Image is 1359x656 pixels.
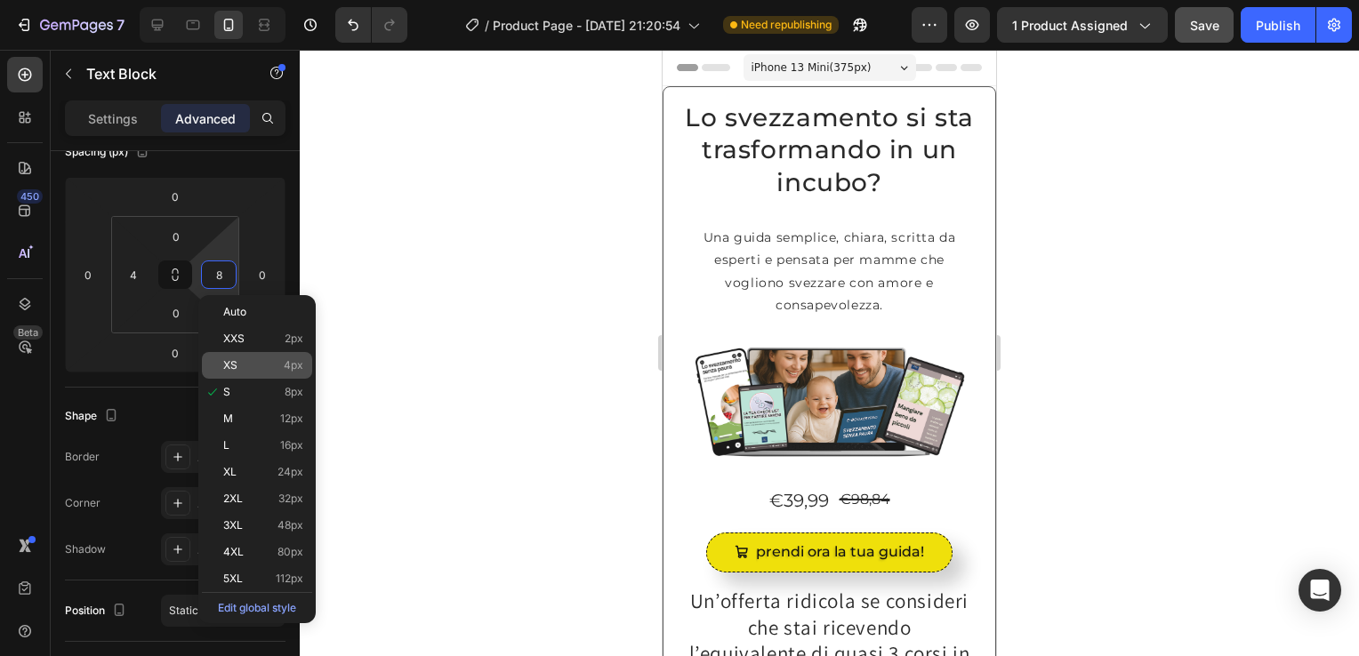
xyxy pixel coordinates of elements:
[277,546,303,558] span: 80px
[1012,16,1128,35] span: 1 product assigned
[277,466,303,478] span: 24px
[1241,7,1315,43] button: Publish
[157,340,193,366] input: 0
[285,386,303,398] span: 8px
[663,50,996,656] iframe: Design area
[75,261,101,288] input: 0
[278,492,303,505] span: 32px
[1175,7,1234,43] button: Save
[284,359,303,372] span: 4px
[335,7,407,43] div: Undo/Redo
[158,223,194,250] input: 0px
[223,439,229,452] span: L
[997,7,1168,43] button: 1 product assigned
[65,140,153,164] div: Spacing (px)
[223,306,246,318] span: Auto
[157,183,193,210] input: 0
[223,572,243,585] span: 5XL
[158,300,194,326] input: 0px
[161,595,285,627] button: Static
[280,412,303,425] span: 12px
[13,325,43,340] div: Beta
[223,332,245,345] span: XXS
[1299,569,1341,612] div: Open Intercom Messenger
[17,189,43,204] div: 450
[249,261,276,288] input: 0
[202,592,312,620] p: Edit global style
[86,63,237,84] p: Text Block
[223,492,243,505] span: 2XL
[1190,18,1219,33] span: Save
[276,572,303,585] span: 112px
[65,541,106,557] div: Shadow
[120,261,147,288] input: xs
[1256,16,1300,35] div: Publish
[223,386,230,398] span: S
[88,109,138,128] p: Settings
[223,412,233,425] span: M
[175,109,236,128] p: Advanced
[223,546,244,558] span: 4XL
[169,604,198,617] span: Static
[741,17,832,33] span: Need republishing
[65,495,101,511] div: Corner
[285,332,303,345] span: 2px
[205,261,232,288] input: s
[223,359,237,372] span: XS
[65,599,130,623] div: Position
[117,14,125,36] p: 7
[493,16,680,35] span: Product Page - [DATE] 21:20:54
[65,404,122,428] div: Shape
[65,449,100,465] div: Border
[485,16,489,35] span: /
[280,439,303,452] span: 16px
[277,519,303,532] span: 48px
[7,7,133,43] button: 7
[223,519,243,532] span: 3XL
[223,466,237,478] span: XL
